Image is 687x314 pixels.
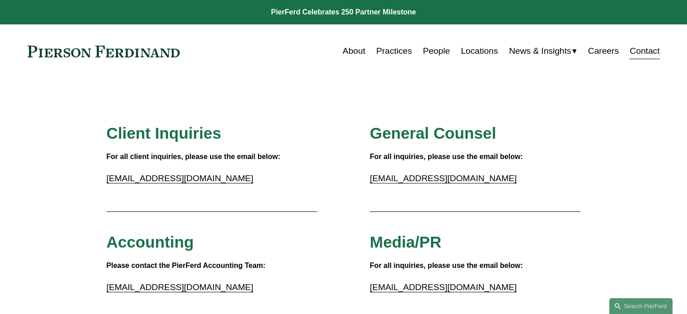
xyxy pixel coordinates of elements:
a: folder dropdown [509,42,577,60]
strong: Please contact the PierFerd Accounting Team: [107,262,266,269]
a: [EMAIL_ADDRESS][DOMAIN_NAME] [370,173,517,183]
a: [EMAIL_ADDRESS][DOMAIN_NAME] [107,282,253,292]
strong: For all inquiries, please use the email below: [370,153,523,160]
a: About [343,42,365,60]
a: Careers [588,42,619,60]
a: Search this site [609,298,673,314]
span: Client Inquiries [107,124,221,142]
a: [EMAIL_ADDRESS][DOMAIN_NAME] [370,282,517,292]
a: [EMAIL_ADDRESS][DOMAIN_NAME] [107,173,253,183]
a: Practices [376,42,412,60]
span: News & Insights [509,43,571,59]
span: General Counsel [370,124,496,142]
span: Accounting [107,233,194,251]
span: Media/PR [370,233,441,251]
strong: For all client inquiries, please use the email below: [107,153,280,160]
strong: For all inquiries, please use the email below: [370,262,523,269]
a: Contact [630,42,659,60]
a: Locations [461,42,498,60]
a: People [423,42,450,60]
